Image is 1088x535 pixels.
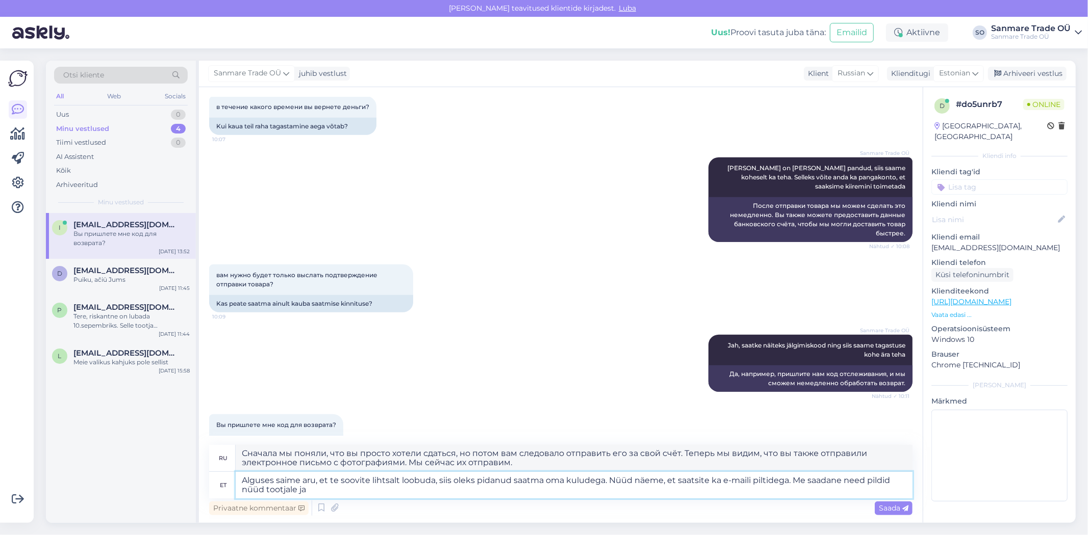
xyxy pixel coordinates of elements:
[709,197,913,242] div: После отправки товара мы можем сделать это немедленно. Вы также можете предоставить данные банков...
[931,381,1068,390] div: [PERSON_NAME]
[973,25,987,40] div: SO
[216,271,379,288] span: вам нужно будет только выслать подтверждение отправки товара?
[991,24,1082,41] a: Sanmare Trade OÜSanmare Trade OÜ
[931,179,1068,195] input: Lisa tag
[163,90,188,103] div: Socials
[73,220,180,229] span: irinam@list.ru
[991,24,1071,33] div: Sanmare Trade OÜ
[830,23,874,42] button: Emailid
[931,151,1068,160] div: Kliendi info
[73,303,180,312] span: peohaldus@gmail.com
[159,367,190,374] div: [DATE] 15:58
[236,472,913,498] textarea: Alguses saime aru, et te soovite lihtsalt loobuda, siis oleks pidanud saatma oma kuludega. Nüüd n...
[931,334,1068,345] p: Windows 10
[931,167,1068,177] p: Kliendi tag'id
[209,501,309,515] div: Privaatne kommentaar
[931,268,1014,282] div: Küsi telefoninumbrit
[56,166,71,176] div: Kõik
[159,284,190,292] div: [DATE] 11:45
[931,396,1068,407] p: Märkmed
[804,68,829,79] div: Klient
[171,110,186,120] div: 0
[931,286,1068,297] p: Klienditeekond
[73,312,190,330] div: Tere, riskantne on lubada 10.sepembriks. Selle tootja [PERSON_NAME] liigub vahel kiiremini ja vah...
[57,270,62,277] span: d
[711,28,730,37] b: Uus!
[988,67,1067,81] div: Arhiveeri vestlus
[886,23,948,42] div: Aktiivne
[860,149,909,157] span: Sanmare Trade OÜ
[209,295,413,312] div: Kas peate saatma ainult kauba saatmise kinnituse?
[236,445,913,471] textarea: Сначала мы поняли, что вы просто хотели сдаться, но потом вам следовало отправить его за свой счё...
[56,138,106,148] div: Tiimi vestlused
[58,306,62,314] span: p
[56,124,109,134] div: Minu vestlused
[106,90,123,103] div: Web
[931,324,1068,334] p: Operatsioonisüsteem
[931,199,1068,209] p: Kliendi nimi
[73,358,190,367] div: Meie valikus kahjuks pole sellist
[73,266,180,275] span: dovilepakausyte4@gmail.com
[991,33,1071,41] div: Sanmare Trade OÜ
[931,349,1068,360] p: Brauser
[932,214,1056,225] input: Lisa nimi
[220,476,226,494] div: et
[58,352,62,360] span: l
[219,449,227,467] div: ru
[940,102,945,110] span: d
[931,257,1068,268] p: Kliendi telefon
[931,232,1068,243] p: Kliendi email
[728,341,907,358] span: Jah, saatke näiteks jälgimiskood ning siis saame tagastuse kohe ära teha
[54,90,66,103] div: All
[63,70,104,81] span: Otsi kliente
[887,68,930,79] div: Klienditugi
[711,26,826,39] div: Proovi tasuta juba täna:
[56,152,94,162] div: AI Assistent
[939,68,970,79] span: Estonian
[295,68,347,79] div: juhib vestlust
[159,330,190,338] div: [DATE] 11:44
[73,275,190,284] div: Puiku, ačiū Jums
[212,313,250,320] span: 10:09
[931,310,1068,319] p: Vaata edasi ...
[1023,99,1065,110] span: Online
[727,164,907,190] span: [PERSON_NAME] on [PERSON_NAME] pandud, siis saame koheselt ka teha. Selleks võite anda ka pangako...
[956,98,1023,111] div: # do5unrb7
[212,136,250,143] span: 10:07
[56,180,98,190] div: Arhiveeritud
[171,124,186,134] div: 4
[931,360,1068,370] p: Chrome [TECHNICAL_ID]
[616,4,639,13] span: Luba
[98,198,144,207] span: Minu vestlused
[216,421,336,429] span: Вы пришлете мне код для возврата?
[931,243,1068,253] p: [EMAIL_ADDRESS][DOMAIN_NAME]
[871,392,909,400] span: Nähtud ✓ 10:11
[879,503,908,513] span: Saada
[73,229,190,248] div: Вы пришлете мне код для возврата?
[56,110,69,120] div: Uus
[931,297,1011,306] a: [URL][DOMAIN_NAME]
[860,327,909,334] span: Sanmare Trade OÜ
[159,248,190,255] div: [DATE] 13:52
[214,68,281,79] span: Sanmare Trade OÜ
[8,69,28,88] img: Askly Logo
[73,349,180,358] span: liiviasukyl@gmail.com
[709,365,913,392] div: Да, например, пришлите нам код отслеживания, и мы сможем немедленно обработать возврат.
[216,103,369,111] span: в течение какого времени вы вернете деньги?
[838,68,865,79] span: Russian
[869,243,909,250] span: Nähtud ✓ 10:08
[934,121,1047,142] div: [GEOGRAPHIC_DATA], [GEOGRAPHIC_DATA]
[209,118,376,135] div: Kui kaua teil raha tagastamine aega võtab?
[171,138,186,148] div: 0
[59,224,61,231] span: i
